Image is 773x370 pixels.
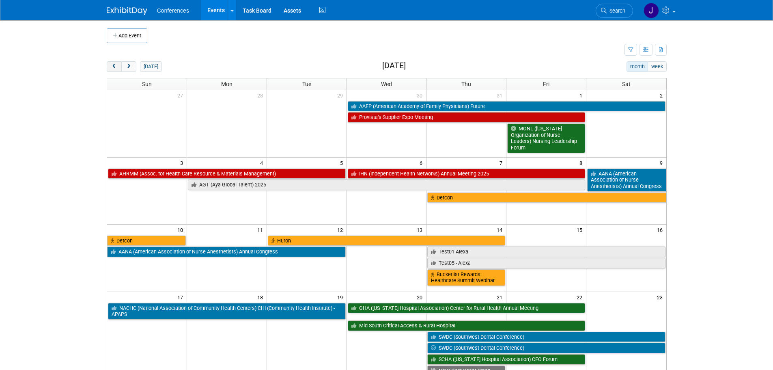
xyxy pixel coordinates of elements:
a: IHN (Independent Health Networks) Annual Meeting 2025 [348,169,586,179]
span: 10 [177,225,187,235]
a: GHA ([US_STATE] Hospital Association) Center for Rural Health Annual Meeting [348,303,586,314]
a: Defcon [427,193,666,203]
a: SWDC (Southwest Dental Conference) [427,332,665,342]
a: SWDC (Southwest Dental Conference) [427,343,665,353]
span: Tue [302,81,311,87]
span: 28 [256,90,267,100]
span: 29 [336,90,347,100]
span: 22 [576,292,586,302]
span: 11 [256,225,267,235]
span: 15 [576,225,586,235]
a: AANA (American Association of Nurse Anesthetists) Annual Congress [587,169,666,192]
span: Fri [543,81,549,87]
span: 9 [659,158,666,168]
a: SCHA ([US_STATE] Hospital Association) CFO Forum [427,354,585,365]
span: 4 [259,158,267,168]
span: Thu [461,81,471,87]
a: AGT (Aya Global Talent) 2025 [188,180,585,190]
a: Huron [268,236,506,246]
a: Test05 - Alexa [427,258,665,268]
a: NACHC (National Association of Community Health Centers) CHI (Community Health Institute) - APAPS [108,303,346,320]
span: 6 [419,158,426,168]
span: 14 [496,225,506,235]
span: 5 [339,158,347,168]
span: 1 [579,90,586,100]
span: 18 [256,292,267,302]
span: 27 [177,90,187,100]
span: Sat [622,81,631,87]
span: Wed [381,81,392,87]
span: 31 [496,90,506,100]
a: AANA (American Association of Nurse Anesthetists) Annual Congress [107,247,346,257]
button: prev [107,61,122,72]
span: 2 [659,90,666,100]
span: 12 [336,225,347,235]
a: Provista’s Supplier Expo Meeting [348,112,586,123]
button: week [648,61,666,72]
span: 3 [179,158,187,168]
span: 16 [656,225,666,235]
button: [DATE] [140,61,161,72]
span: 21 [496,292,506,302]
a: Mid-South Critical Access & Rural Hospital [348,320,586,331]
a: Defcon [107,236,186,246]
span: 17 [177,292,187,302]
span: 30 [416,90,426,100]
span: 8 [579,158,586,168]
a: MONL ([US_STATE] Organization of Nurse Leaders) Nursing Leadership Forum [507,123,585,153]
span: Conferences [157,7,189,14]
img: ExhibitDay [107,7,147,15]
span: Sun [142,81,152,87]
a: AHRMM (Assoc. for Health Care Resource & Materials Management) [108,169,346,179]
span: 19 [336,292,347,302]
h2: [DATE] [382,61,406,70]
span: 13 [416,225,426,235]
span: 20 [416,292,426,302]
a: Search [596,4,633,18]
span: 23 [656,292,666,302]
a: AAFP (American Academy of Family Physicians) Future [348,101,665,112]
img: Jenny Clavero [644,3,659,18]
span: 7 [499,158,506,168]
button: month [627,61,648,72]
a: Bucketlist Rewards: Healthcare Summit Webinar [427,269,505,286]
button: next [121,61,136,72]
a: Test01-Alexa [427,247,665,257]
span: Mon [221,81,233,87]
span: Search [607,8,625,14]
button: Add Event [107,28,147,43]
